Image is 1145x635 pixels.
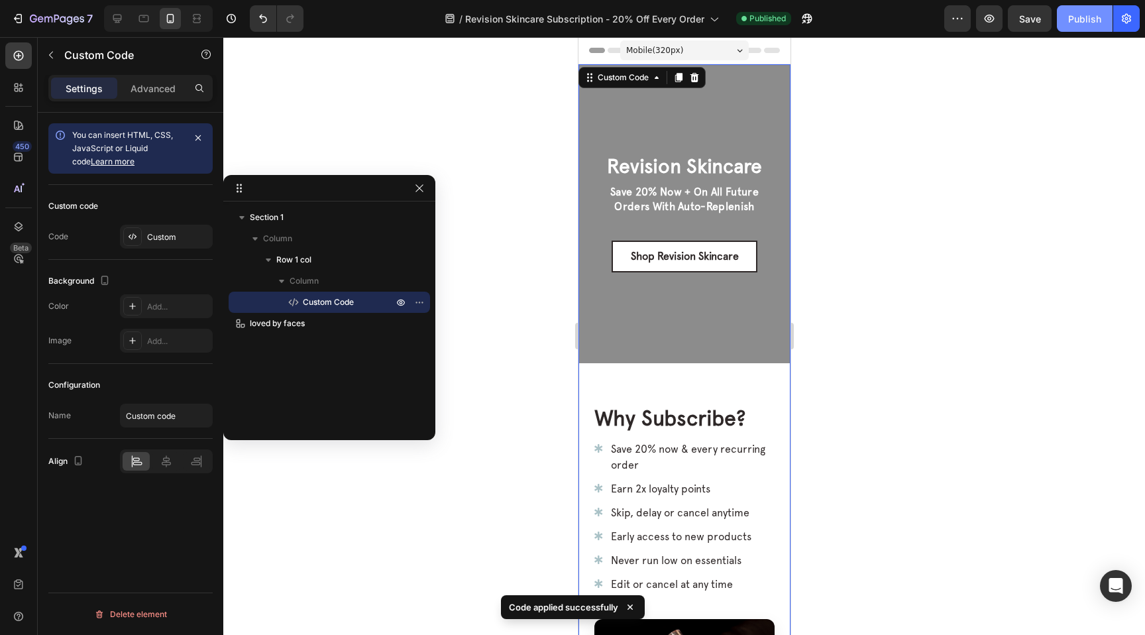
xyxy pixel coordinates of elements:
div: 450 [13,141,32,152]
p: 7 [87,11,93,27]
p: Custom Code [64,47,177,63]
span: loved by faces [250,317,305,330]
span: Published [749,13,786,25]
button: Delete element [48,604,213,625]
span: Save [1019,13,1041,25]
div: Custom code [48,200,98,212]
button: 7 [5,5,99,32]
button: Publish [1057,5,1113,32]
a: Learn more [91,156,135,166]
span: Column [290,274,319,288]
div: Custom [147,231,209,243]
div: Publish [1068,12,1101,26]
div: Name [48,410,71,422]
div: Background [48,272,113,290]
div: Beta [10,243,32,253]
span: Column [263,232,292,245]
div: Align [48,453,86,471]
div: Add... [147,301,209,313]
button: Save [1008,5,1052,32]
p: Settings [66,82,103,95]
p: Code applied successfully [509,601,618,614]
span: / [459,12,463,26]
div: Configuration [48,379,100,391]
iframe: Design area [578,37,791,635]
span: Revision Skincare Subscription - 20% Off Every Order [465,12,704,26]
span: You can insert HTML, CSS, JavaScript or Liquid code [72,130,173,166]
div: Image [48,335,72,347]
div: Code [48,231,68,243]
div: Delete element [94,606,167,622]
div: Undo/Redo [250,5,303,32]
span: Section 1 [250,211,284,224]
span: Custom Code [303,296,354,309]
div: Color [48,300,69,312]
span: Row 1 col [276,253,311,266]
p: Advanced [131,82,176,95]
div: Open Intercom Messenger [1100,570,1132,602]
div: Add... [147,335,209,347]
